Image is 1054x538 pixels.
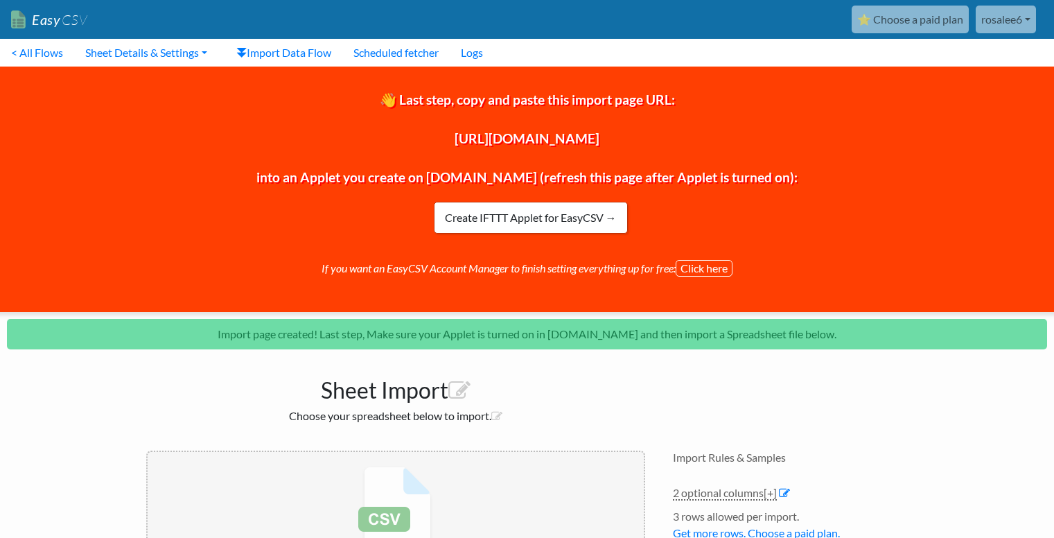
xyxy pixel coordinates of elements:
h1: Sheet Import [146,370,645,403]
h2: Choose your spreadsheet below to import. [146,409,645,422]
span: CSV [60,11,87,28]
a: Scheduled fetcher [342,39,450,67]
a: EasyCSV [11,6,87,34]
a: ⭐ Choose a paid plan [852,6,969,33]
a: Import Data Flow [225,39,342,67]
a: Logs [450,39,494,67]
a: 2 optional columns[+] [673,486,777,501]
a: rosalee6 [976,6,1036,33]
span: 👋 Last step, copy and paste this import page URL: [URL][DOMAIN_NAME] into an Applet you create on... [256,92,798,185]
p: If you want an EasyCSV Account Manager to finish setting everything up for free: [3,235,1051,287]
a: Sheet Details & Settings [74,39,218,67]
a: Create IFTTT Applet for EasyCSV → [434,202,628,234]
p: Import page created! Last step, Make sure your Applet is turned on in [DOMAIN_NAME] and then impo... [7,319,1047,349]
button: Click here [676,260,732,277]
span: [+] [764,486,777,499]
h4: Import Rules & Samples [673,451,908,464]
